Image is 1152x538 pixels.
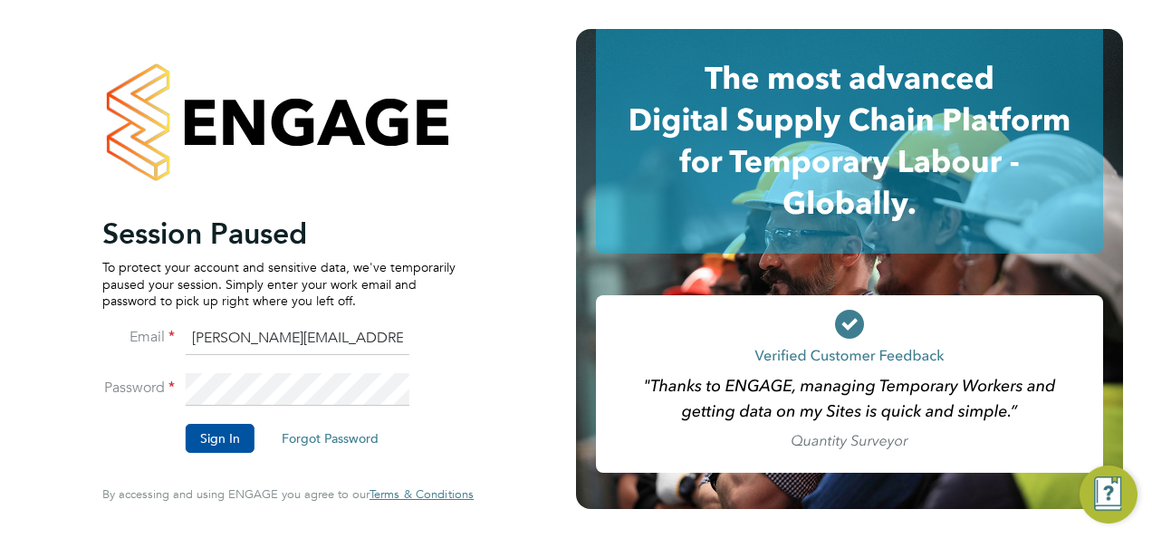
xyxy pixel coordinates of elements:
[186,424,254,453] button: Sign In
[186,322,409,355] input: Enter your work email...
[102,328,175,347] label: Email
[267,424,393,453] button: Forgot Password
[1080,466,1138,524] button: Engage Resource Center
[370,486,474,502] span: Terms & Conditions
[370,487,474,502] a: Terms & Conditions
[102,379,175,398] label: Password
[102,216,456,252] h2: Session Paused
[102,486,474,502] span: By accessing and using ENGAGE you agree to our
[102,259,456,309] p: To protect your account and sensitive data, we've temporarily paused your session. Simply enter y...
